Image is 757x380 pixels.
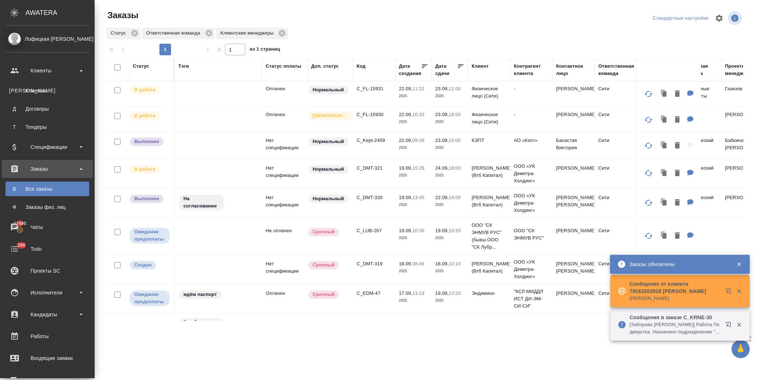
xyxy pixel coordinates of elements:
div: Статус оплаты [266,63,301,70]
p: На согласовании [183,195,220,210]
p: 2025 [435,172,464,179]
div: Ответственная команда [598,63,634,77]
div: Статус [106,28,140,39]
td: [PERSON_NAME] [552,223,595,249]
p: АО «Кэпт» [514,137,549,144]
p: 18:00 [449,112,461,117]
p: [PERSON_NAME] (Втб Капитал) [472,260,507,275]
p: [DEMOGRAPHIC_DATA] [313,112,349,119]
p: C_DMT-320 [357,194,392,201]
p: 10:33 [412,112,424,117]
td: Оплачен [262,82,308,107]
p: Нормальный [313,86,344,94]
span: из 1 страниц [250,45,280,55]
p: ждём паспорт [183,291,217,298]
p: 10:55 [449,228,461,233]
button: Удалить [671,112,683,127]
td: [PERSON_NAME] [PERSON_NAME] [552,190,595,216]
p: 2025 [399,172,428,179]
p: 18:00 [449,165,461,171]
div: Todo [5,244,89,254]
button: Удалить [671,166,683,181]
button: Удалить [671,229,683,244]
p: 14:00 [449,195,461,200]
div: Контрагент клиента [514,63,549,77]
p: 10:36 [412,228,424,233]
div: Заказы обновлены [629,261,725,268]
td: Басистая Виктория [552,133,595,159]
p: Физическое лицо (Сити) [472,85,507,100]
div: Дата сдачи [435,63,457,77]
p: 2025 [435,144,464,151]
td: Сити [595,190,637,216]
p: - [514,111,549,118]
a: Проекты SC [2,262,93,280]
td: [PERSON_NAME] [552,107,595,133]
div: Кандидаты [5,309,89,320]
div: На согласовании [178,194,258,211]
td: [PERSON_NAME] [552,286,595,312]
div: Выставляется автоматически при создании заказа [129,260,170,270]
p: 18.09, [435,261,449,266]
p: C_EDM-47 [357,290,392,297]
p: ООО "СК ЭНМУВ РУС" (бывш.ООО "СК Лубр... [472,222,507,251]
p: C_FL-15931 [357,85,392,92]
td: Нет спецификации [262,190,308,216]
a: ФЗаказы физ. лиц [5,200,89,214]
a: 17490Чаты [2,218,93,236]
p: ООО «УК Деметра-Холдинг» [514,163,549,185]
div: AWATERA [25,5,95,20]
button: Клонировать [657,138,671,153]
p: 22.09, [399,112,412,117]
div: Выставляет ПМ после сдачи и проведения начислений. Последний этап для ПМа [129,194,170,204]
button: Обновить [640,227,657,245]
p: C_FL-15930 [357,111,392,118]
button: Клонировать [657,87,671,102]
p: Выполнен [134,138,159,145]
p: Ожидание предоплаты [134,228,165,243]
div: Выставляет ПМ после принятия заказа от КМа [129,85,170,95]
td: Сити [595,82,637,107]
p: 2025 [435,92,464,100]
p: 17.09, [399,290,412,296]
div: Дата создания [399,63,421,77]
div: Выставляется автоматически, если на указанный объем услуг необходимо больше времени в стандартном... [308,260,349,270]
button: Закрыть [732,288,746,294]
button: Клонировать [657,112,671,127]
div: Тэги [178,63,189,70]
p: Ответственная команда [146,29,203,37]
div: Заказы [5,163,89,174]
div: Спецификации [5,142,89,153]
p: Клиентские менеджеры [221,29,276,37]
div: В работе до 30.09 12.00, запланировать подверстку [178,317,258,352]
p: Нормальный [313,138,344,145]
div: Работы [5,331,89,342]
div: Выставляется автоматически для первых 3 заказов нового контактного лица. Особое внимание [308,111,349,121]
p: 23.09, [435,138,449,143]
button: Клонировать [657,166,671,181]
p: 22.09, [399,86,412,91]
div: Контактное лицо [556,63,591,77]
p: В работе до 30.09 12.00 [183,318,220,333]
div: Статус по умолчанию для стандартных заказов [308,85,349,95]
button: Обновить [640,111,657,128]
p: Сообщения в заказе C_KRNE-30 [630,314,721,321]
div: Выставляет ПМ после принятия заказа от КМа [129,111,170,121]
div: Статус по умолчанию для стандартных заказов [308,165,349,174]
a: Входящие заявки [2,349,93,367]
div: ждём паспорт [178,290,258,300]
td: Оплачен [262,107,308,133]
p: Выполнен [134,195,159,202]
span: 299 [13,242,29,249]
p: 2025 [435,118,464,126]
p: 13:20 [449,290,461,296]
div: Клиентские менеджеры [216,28,288,39]
p: Статус [111,29,128,37]
a: Работы [2,327,93,345]
p: 08:46 [412,261,424,266]
p: 2025 [435,297,464,304]
p: ООО "СК ЭНМУВ РУС" [514,227,549,242]
div: Все заказы [9,185,86,193]
p: 09:38 [412,138,424,143]
div: Лофицкая [PERSON_NAME] [5,35,89,43]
